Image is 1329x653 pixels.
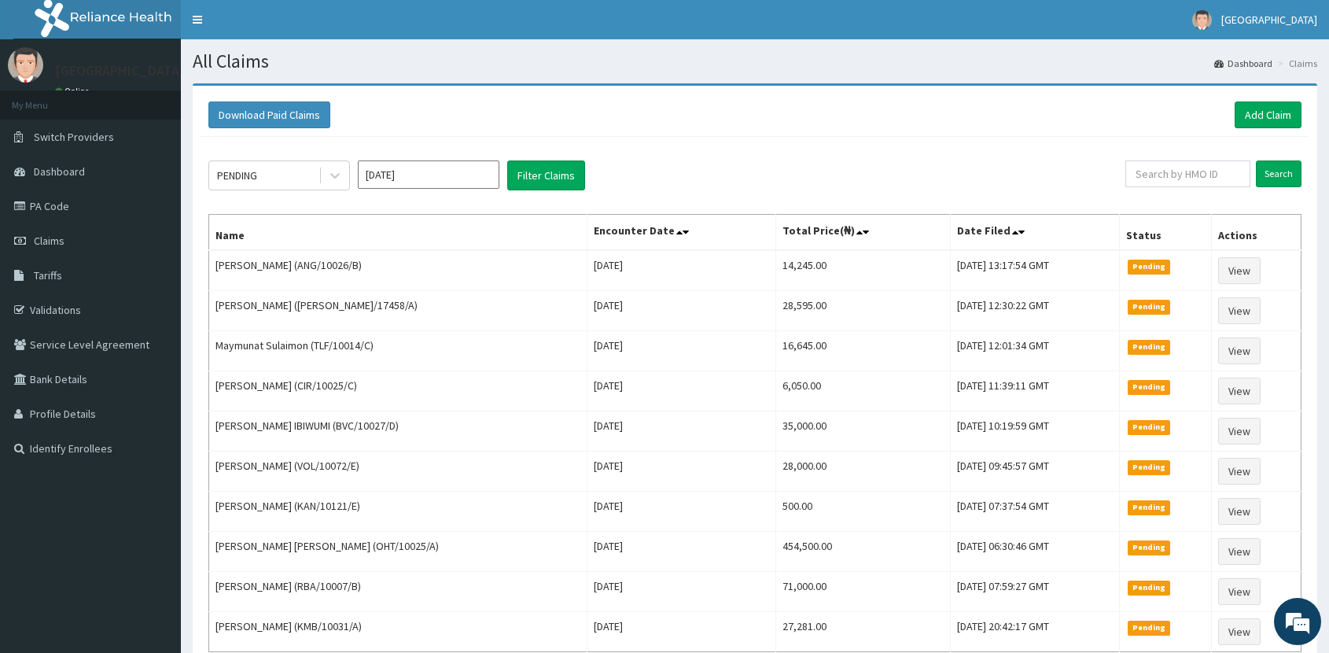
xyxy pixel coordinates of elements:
td: [PERSON_NAME] [PERSON_NAME] (OHT/10025/A) [209,532,587,572]
td: 35,000.00 [776,411,951,452]
a: View [1218,378,1261,404]
td: [DATE] 13:17:54 GMT [951,250,1119,291]
span: Pending [1128,581,1171,595]
td: 6,050.00 [776,371,951,411]
img: User Image [8,47,43,83]
td: Maymunat Sulaimon (TLF/10014/C) [209,331,587,371]
td: [DATE] 07:37:54 GMT [951,492,1119,532]
li: Claims [1274,57,1317,70]
td: 16,645.00 [776,331,951,371]
td: [DATE] 20:42:17 GMT [951,612,1119,652]
td: [DATE] [587,371,776,411]
span: Pending [1128,380,1171,394]
th: Name [209,215,587,251]
td: [DATE] [587,452,776,492]
td: 500.00 [776,492,951,532]
span: Pending [1128,540,1171,555]
td: [PERSON_NAME] (VOL/10072/E) [209,452,587,492]
td: [PERSON_NAME] (KMB/10031/A) [209,612,587,652]
span: Claims [34,234,64,248]
span: Pending [1128,340,1171,354]
th: Actions [1212,215,1301,251]
td: [DATE] 09:45:57 GMT [951,452,1119,492]
td: [PERSON_NAME] (RBA/10007/B) [209,572,587,612]
td: [DATE] 12:01:34 GMT [951,331,1119,371]
th: Total Price(₦) [776,215,951,251]
td: [PERSON_NAME] IBIWUMI (BVC/10027/D) [209,411,587,452]
img: User Image [1192,10,1212,30]
span: Switch Providers [34,130,114,144]
th: Date Filed [951,215,1119,251]
td: [DATE] 12:30:22 GMT [951,291,1119,331]
td: [DATE] [587,411,776,452]
div: PENDING [217,168,257,183]
td: [DATE] [587,250,776,291]
td: [PERSON_NAME] ([PERSON_NAME]/17458/A) [209,291,587,331]
td: [DATE] 06:30:46 GMT [951,532,1119,572]
button: Filter Claims [507,160,585,190]
td: 71,000.00 [776,572,951,612]
th: Encounter Date [587,215,776,251]
a: View [1218,458,1261,485]
input: Search [1256,160,1301,187]
h1: All Claims [193,51,1317,72]
span: [GEOGRAPHIC_DATA] [1221,13,1317,27]
td: [DATE] [587,331,776,371]
td: 28,595.00 [776,291,951,331]
a: View [1218,618,1261,645]
span: Pending [1128,420,1171,434]
td: [DATE] 11:39:11 GMT [951,371,1119,411]
td: 28,000.00 [776,452,951,492]
td: [DATE] [587,532,776,572]
span: Pending [1128,621,1171,635]
span: Pending [1128,460,1171,474]
a: View [1218,538,1261,565]
td: [DATE] [587,492,776,532]
td: [DATE] [587,572,776,612]
td: 14,245.00 [776,250,951,291]
a: View [1218,498,1261,525]
a: Dashboard [1214,57,1272,70]
input: Search by HMO ID [1125,160,1250,187]
a: View [1218,297,1261,324]
td: [DATE] [587,612,776,652]
input: Select Month and Year [358,160,499,189]
span: Dashboard [34,164,85,179]
td: [DATE] [587,291,776,331]
th: Status [1119,215,1212,251]
a: Add Claim [1235,101,1301,128]
span: Pending [1128,500,1171,515]
p: [GEOGRAPHIC_DATA] [55,64,185,78]
span: Pending [1128,260,1171,274]
button: Download Paid Claims [208,101,330,128]
td: [PERSON_NAME] (CIR/10025/C) [209,371,587,411]
a: View [1218,578,1261,605]
td: [DATE] 07:59:27 GMT [951,572,1119,612]
span: Pending [1128,300,1171,314]
a: View [1218,257,1261,284]
td: [DATE] 10:19:59 GMT [951,411,1119,452]
a: View [1218,338,1261,364]
td: 454,500.00 [776,532,951,572]
a: View [1218,418,1261,445]
span: Tariffs [34,268,62,282]
td: 27,281.00 [776,612,951,652]
td: [PERSON_NAME] (ANG/10026/B) [209,250,587,291]
a: Online [55,86,93,97]
td: [PERSON_NAME] (KAN/10121/E) [209,492,587,532]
